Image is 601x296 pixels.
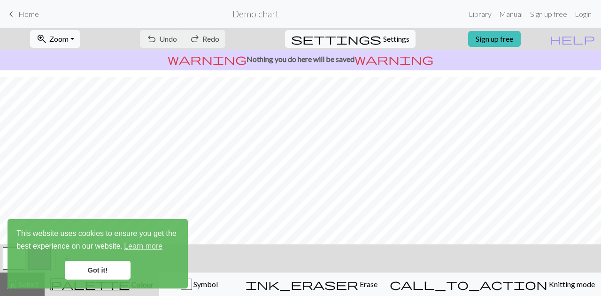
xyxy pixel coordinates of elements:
span: Zoom [49,34,69,43]
span: zoom_in [36,32,47,46]
button: SettingsSettings [285,30,416,48]
p: Nothing you do here will be saved [4,53,597,65]
span: Home [18,9,39,18]
a: Home [6,6,39,22]
span: Symbol [192,280,218,288]
span: Erase [358,280,378,288]
i: Settings [291,33,381,45]
button: Zoom [30,30,80,48]
span: keyboard_arrow_left [6,8,17,21]
span: settings [291,32,381,46]
span: ink_eraser [246,278,358,291]
span: Knitting mode [547,280,595,288]
a: Login [571,5,595,23]
button: Erase [239,273,384,296]
span: Settings [383,33,409,45]
button: Symbol [159,273,239,296]
span: This website uses cookies to ensure you get the best experience on our website. [16,228,179,253]
h2: Demo chart [232,8,279,19]
div: cookieconsent [8,219,188,288]
span: warning [354,53,433,66]
a: learn more about cookies [123,239,164,253]
button: Knitting mode [384,273,601,296]
a: Sign up free [526,5,571,23]
span: call_to_action [390,278,547,291]
span: warning [168,53,247,66]
span: help [550,32,595,46]
a: Sign up free [468,31,521,47]
a: Library [465,5,495,23]
span: highlight_alt [6,278,17,291]
a: Manual [495,5,526,23]
a: dismiss cookie message [65,261,131,280]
